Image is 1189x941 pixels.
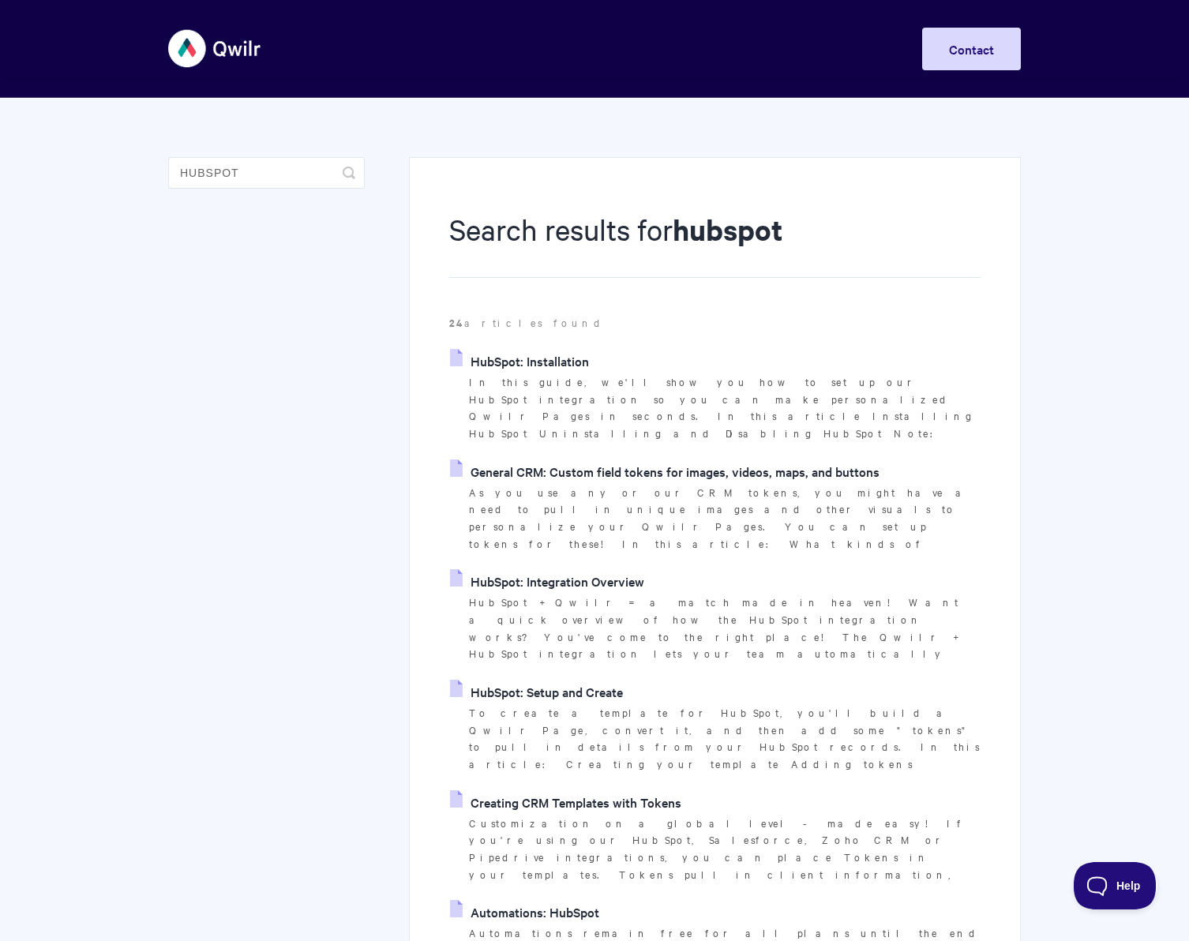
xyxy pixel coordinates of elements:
[1074,862,1157,909] iframe: Toggle Customer Support
[673,210,782,249] strong: hubspot
[469,815,981,883] p: Customization on a global level - made easy! If you're using our HubSpot, Salesforce, Zoho CRM or...
[450,459,880,483] a: General CRM: Custom field tokens for images, videos, maps, and buttons
[450,790,681,814] a: Creating CRM Templates with Tokens
[469,484,981,553] p: As you use any or our CRM tokens, you might have a need to pull in unique images and other visual...
[450,680,623,703] a: HubSpot: Setup and Create
[469,704,981,773] p: To create a template for HubSpot, you'll build a Qwilr Page, convert it, and then add some "token...
[168,19,262,78] img: Qwilr Help Center
[449,209,981,278] h1: Search results for
[449,314,981,332] p: articles found
[168,157,365,189] input: Search
[450,900,599,924] a: Automations: HubSpot
[450,349,589,373] a: HubSpot: Installation
[469,594,981,662] p: HubSpot + Qwilr = a match made in heaven! Want a quick overview of how the HubSpot integration wo...
[449,315,464,330] strong: 24
[450,569,644,593] a: HubSpot: Integration Overview
[922,28,1021,70] a: Contact
[469,373,981,442] p: In this guide, we'll show you how to set up our HubSpot integration so you can make personalized ...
